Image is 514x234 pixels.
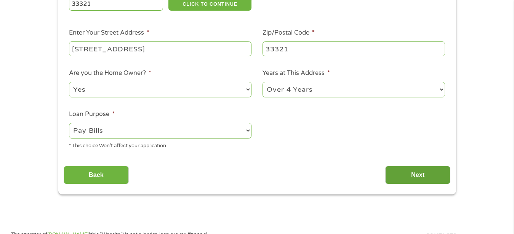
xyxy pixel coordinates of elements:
input: Next [385,166,450,185]
div: * This choice Won’t affect your application [69,140,251,150]
label: Zip/Postal Code [263,29,315,37]
input: 1 Main Street [69,41,251,56]
input: Back [64,166,129,185]
label: Years at This Address [263,69,330,77]
label: Enter Your Street Address [69,29,149,37]
label: Are you the Home Owner? [69,69,151,77]
label: Loan Purpose [69,110,115,118]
